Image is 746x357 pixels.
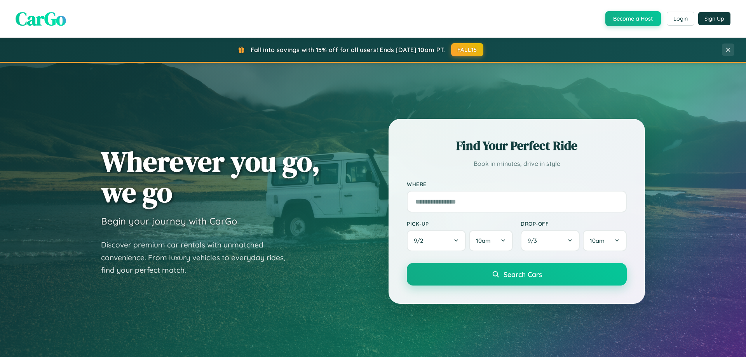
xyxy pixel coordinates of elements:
[101,146,320,207] h1: Wherever you go, we go
[667,12,694,26] button: Login
[451,43,484,56] button: FALL15
[407,158,627,169] p: Book in minutes, drive in style
[407,137,627,154] h2: Find Your Perfect Ride
[521,230,580,251] button: 9/3
[407,263,627,286] button: Search Cars
[476,237,491,244] span: 10am
[698,12,730,25] button: Sign Up
[528,237,541,244] span: 9 / 3
[101,239,295,277] p: Discover premium car rentals with unmatched convenience. From luxury vehicles to everyday rides, ...
[605,11,661,26] button: Become a Host
[16,6,66,31] span: CarGo
[407,220,513,227] label: Pick-up
[583,230,627,251] button: 10am
[407,230,466,251] button: 9/2
[414,237,427,244] span: 9 / 2
[504,270,542,279] span: Search Cars
[469,230,513,251] button: 10am
[521,220,627,227] label: Drop-off
[590,237,605,244] span: 10am
[251,46,445,54] span: Fall into savings with 15% off for all users! Ends [DATE] 10am PT.
[101,215,237,227] h3: Begin your journey with CarGo
[407,181,627,188] label: Where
